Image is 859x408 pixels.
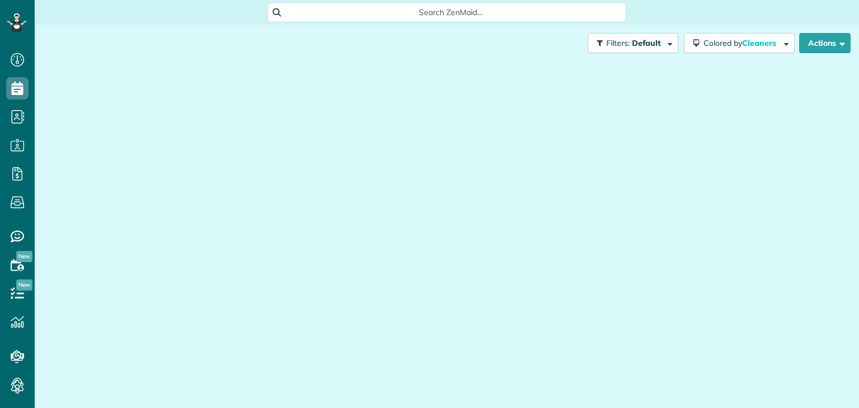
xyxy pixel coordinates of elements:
button: Colored byCleaners [684,33,795,53]
button: Filters: Default [588,33,678,53]
span: Colored by [704,38,780,48]
a: Filters: Default [582,33,678,53]
button: Actions [799,33,851,53]
span: New [16,251,32,262]
span: New [16,279,32,291]
span: Default [632,38,662,48]
span: Cleaners [742,38,778,48]
span: Filters: [606,38,630,48]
